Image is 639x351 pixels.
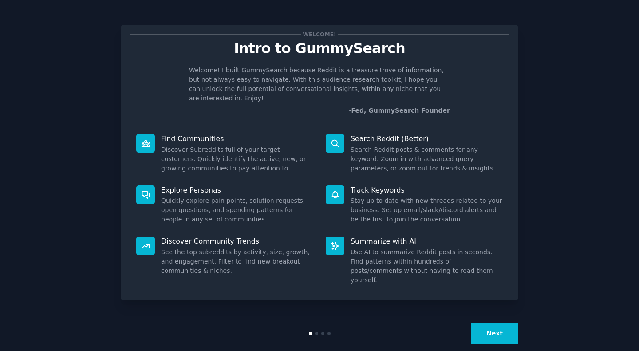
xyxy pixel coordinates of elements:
[351,237,503,246] p: Summarize with AI
[351,107,450,114] a: Fed, GummySearch Founder
[351,134,503,143] p: Search Reddit (Better)
[161,185,313,195] p: Explore Personas
[351,248,503,285] dd: Use AI to summarize Reddit posts in seconds. Find patterns within hundreds of posts/comments with...
[161,134,313,143] p: Find Communities
[349,106,450,115] div: -
[351,196,503,224] dd: Stay up to date with new threads related to your business. Set up email/slack/discord alerts and ...
[301,30,338,39] span: Welcome!
[161,145,313,173] dd: Discover Subreddits full of your target customers. Quickly identify the active, new, or growing c...
[471,323,518,344] button: Next
[351,185,503,195] p: Track Keywords
[130,41,509,56] p: Intro to GummySearch
[351,145,503,173] dd: Search Reddit posts & comments for any keyword. Zoom in with advanced query parameters, or zoom o...
[161,237,313,246] p: Discover Community Trends
[161,248,313,276] dd: See the top subreddits by activity, size, growth, and engagement. Filter to find new breakout com...
[161,196,313,224] dd: Quickly explore pain points, solution requests, open questions, and spending patterns for people ...
[189,66,450,103] p: Welcome! I built GummySearch because Reddit is a treasure trove of information, but not always ea...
